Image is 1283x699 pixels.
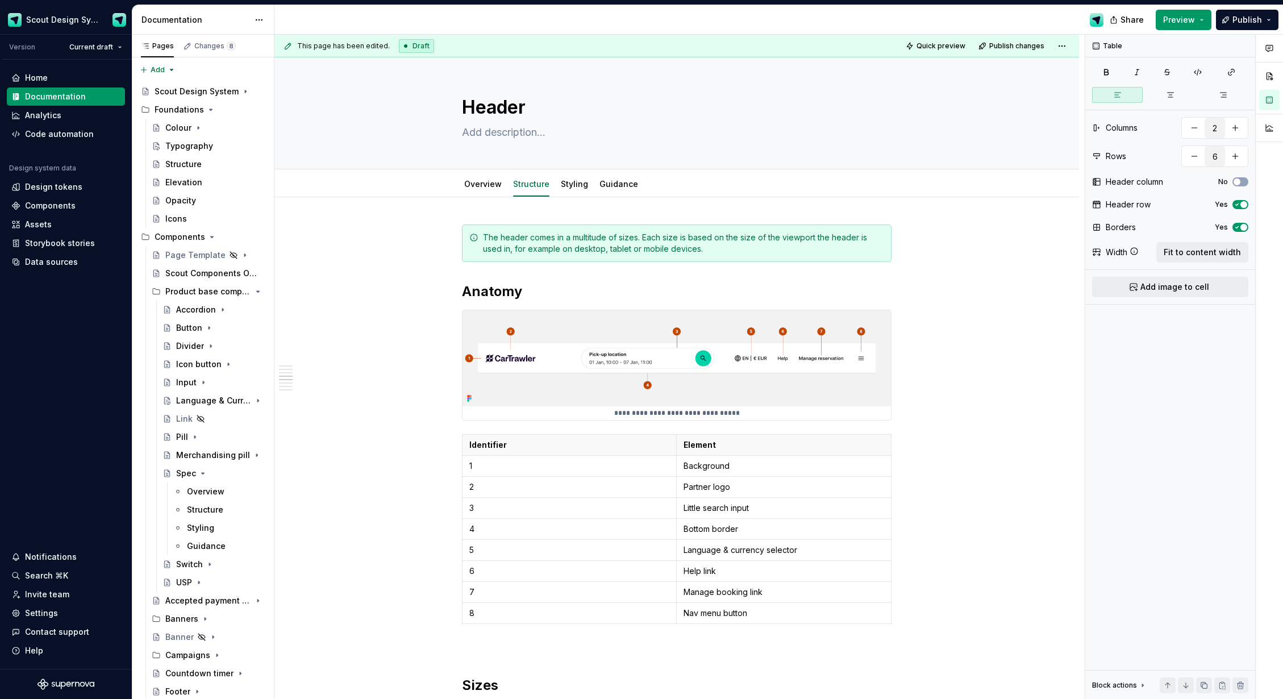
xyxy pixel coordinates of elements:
a: Divider [158,337,269,355]
label: Yes [1215,200,1228,209]
img: e611c74b-76fc-4ef0-bafa-dc494cd4cb8a.png [8,13,22,27]
a: Icons [147,210,269,228]
div: Storybook stories [25,238,95,249]
div: Pill [176,431,188,443]
a: Styling [169,519,269,537]
div: Invite team [25,589,69,600]
div: Guidance [595,172,643,195]
div: Colour [165,122,191,134]
a: Button [158,319,269,337]
label: Yes [1215,223,1228,232]
a: Merchandising pill [158,446,269,464]
a: Input [158,373,269,392]
a: Typography [147,137,269,155]
a: Opacity [147,192,269,210]
div: Structure [509,172,554,195]
p: Manage booking link [684,586,884,598]
div: Rows [1106,151,1126,162]
button: Fit to content width [1156,242,1248,263]
div: Code automation [25,128,94,140]
p: Help link [684,565,884,577]
button: Preview [1156,10,1211,30]
div: Accepted payment types [165,595,251,606]
div: Page Template [165,249,226,261]
div: USP [176,577,192,588]
span: 8 [227,41,236,51]
div: The header comes in a multitude of sizes. Each size is based on the size of the viewport the head... [483,232,884,255]
div: Header column [1106,176,1163,188]
div: Borders [1106,222,1136,233]
span: This page has been edited. [297,41,390,51]
div: Foundations [155,104,204,115]
div: Scout Design System [26,14,99,26]
p: Nav menu button [684,608,884,619]
a: Code automation [7,125,125,143]
p: 8 [469,608,669,619]
p: 7 [469,586,669,598]
div: Merchandising pill [176,450,250,461]
div: Banners [147,610,269,628]
div: Product base components [165,286,251,297]
a: Scout Components Overview [147,264,269,282]
div: Home [25,72,48,84]
a: Overview [169,482,269,501]
div: Design tokens [25,181,82,193]
div: Changes [194,41,236,51]
a: Switch [158,555,269,573]
div: Scout Components Overview [165,268,259,279]
div: Search ⌘K [25,570,68,581]
div: Language & Currency input [176,395,251,406]
a: Settings [7,604,125,622]
label: No [1218,177,1228,186]
div: Width [1106,247,1127,258]
div: Version [9,43,35,52]
a: Documentation [7,88,125,106]
div: Components [155,231,205,243]
p: Partner logo [684,481,884,493]
div: Notifications [25,551,77,563]
button: Add [136,62,179,78]
a: Banner [147,628,269,646]
div: Assets [25,219,52,230]
a: USP [158,573,269,592]
button: Publish changes [975,38,1049,54]
div: Components [25,200,76,211]
a: Data sources [7,253,125,271]
p: Identifier [469,439,669,451]
p: 2 [469,481,669,493]
div: Campaigns [165,650,210,661]
a: Invite team [7,585,125,604]
a: Pill [158,428,269,446]
button: Share [1104,10,1151,30]
button: Quick preview [902,38,970,54]
p: 5 [469,544,669,556]
span: Add [151,65,165,74]
a: Language & Currency input [158,392,269,410]
a: Elevation [147,173,269,192]
div: Settings [25,608,58,619]
a: Assets [7,215,125,234]
div: Input [176,377,197,388]
button: Scout Design SystemDesign Ops [2,7,130,32]
span: Draft [413,41,430,51]
svg: Supernova Logo [38,679,94,690]
div: Overview [187,486,224,497]
span: Current draft [69,43,113,52]
span: Fit to content width [1164,247,1241,258]
p: 6 [469,565,669,577]
a: Accordion [158,301,269,319]
a: Colour [147,119,269,137]
a: Countdown timer [147,664,269,683]
a: Home [7,69,125,87]
div: Components [136,228,269,246]
a: Spec [158,464,269,482]
div: Campaigns [147,646,269,664]
div: Product base components [147,282,269,301]
p: Background [684,460,884,472]
span: Share [1120,14,1144,26]
div: Documentation [141,14,249,26]
img: 86445412-97eb-4e80-9c62-b1ffb07e82e9.png [463,310,891,406]
p: 1 [469,460,669,472]
h2: Sizes [462,676,892,694]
